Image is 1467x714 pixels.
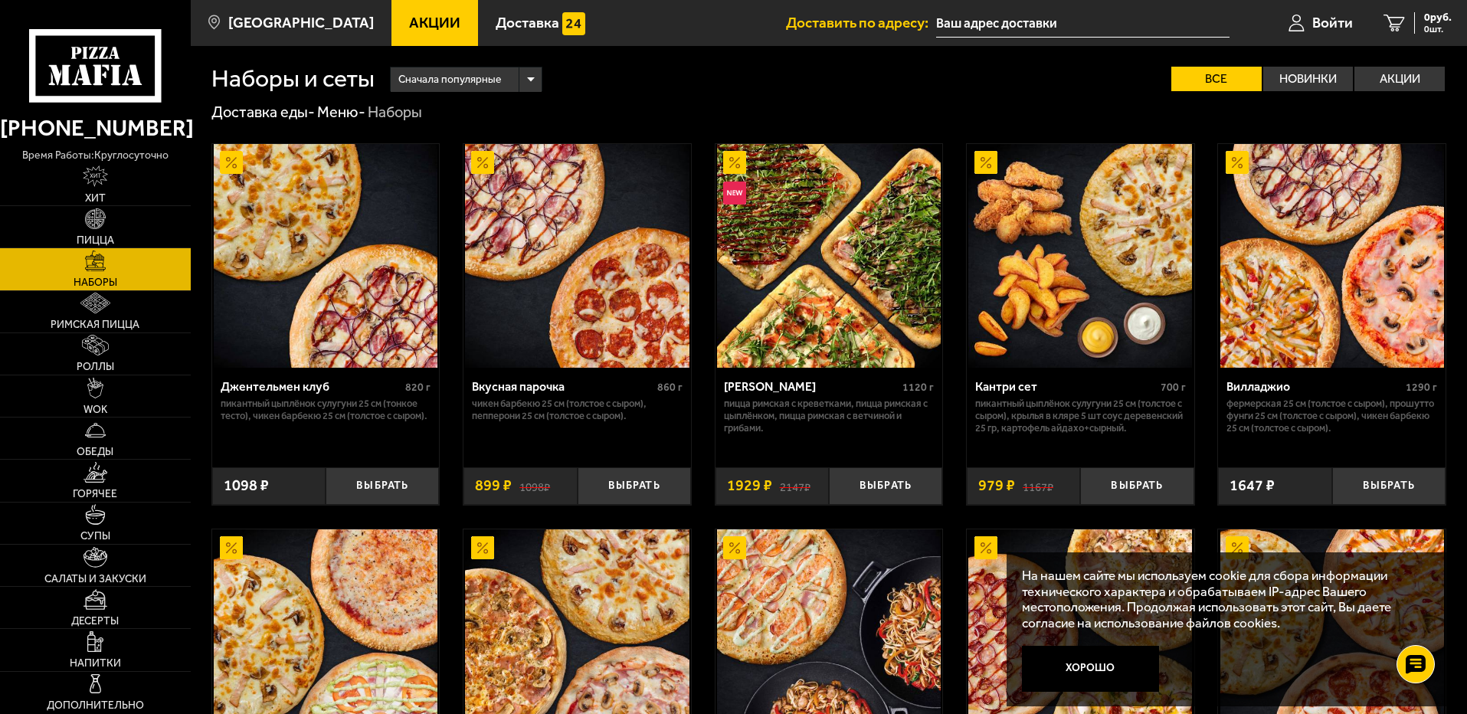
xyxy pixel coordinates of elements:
span: Пицца [77,235,114,246]
p: Пикантный цыплёнок сулугуни 25 см (толстое с сыром), крылья в кляре 5 шт соус деревенский 25 гр, ... [975,398,1186,434]
div: [PERSON_NAME] [724,379,899,394]
p: На нашем сайте мы используем cookie для сбора информации технического характера и обрабатываем IP... [1022,568,1423,631]
s: 1098 ₽ [519,478,550,493]
span: 1929 ₽ [727,478,772,493]
span: Хит [85,193,106,204]
span: [GEOGRAPHIC_DATA] [228,15,374,30]
span: Сначала популярные [398,65,501,94]
img: Акционный [220,151,243,174]
span: 899 ₽ [475,478,512,493]
label: Акции [1354,67,1445,91]
div: Джентельмен клуб [221,379,402,394]
img: 15daf4d41897b9f0e9f617042186c801.svg [562,12,585,35]
span: Горячее [73,489,117,499]
a: Доставка еды- [211,103,315,121]
span: 1120 г [902,381,934,394]
span: 1098 ₽ [224,478,269,493]
div: Кантри сет [975,379,1157,394]
span: 979 ₽ [978,478,1015,493]
span: WOK [84,404,107,415]
label: Новинки [1263,67,1354,91]
a: АкционныйДжентельмен клуб [212,144,440,368]
img: Вилладжио [1220,144,1444,368]
a: АкционныйВкусная парочка [463,144,691,368]
img: Джентельмен клуб [214,144,437,368]
span: Войти [1312,15,1353,30]
label: Все [1171,67,1262,91]
button: Выбрать [578,467,691,505]
a: АкционныйВилладжио [1218,144,1446,368]
p: Чикен Барбекю 25 см (толстое с сыром), Пепперони 25 см (толстое с сыром). [472,398,683,422]
span: Доставка [496,15,559,30]
span: Доставить по адресу: [786,15,936,30]
img: Акционный [471,151,494,174]
a: АкционныйНовинкаМама Миа [715,144,943,368]
span: 820 г [405,381,431,394]
span: Супы [80,531,110,542]
span: Дополнительно [47,700,144,711]
p: Фермерская 25 см (толстое с сыром), Прошутто Фунги 25 см (толстое с сыром), Чикен Барбекю 25 см (... [1226,398,1437,434]
input: Ваш адрес доставки [936,9,1230,38]
span: 0 шт. [1424,25,1452,34]
img: Новинка [723,182,746,205]
span: 1647 ₽ [1230,478,1275,493]
h1: Наборы и сеты [211,67,375,91]
s: 2147 ₽ [780,478,810,493]
img: Акционный [220,536,243,559]
span: Десерты [71,616,119,627]
span: Акции [409,15,460,30]
s: 1167 ₽ [1023,478,1053,493]
img: Акционный [974,536,997,559]
button: Выбрать [1332,467,1446,505]
span: Салаты и закуски [44,574,146,585]
span: 1290 г [1406,381,1437,394]
a: Меню- [317,103,365,121]
div: Наборы [368,103,422,123]
span: Обеды [77,447,113,457]
span: 860 г [657,381,683,394]
img: Акционный [1226,151,1249,174]
img: Акционный [974,151,997,174]
span: 0 руб. [1424,12,1452,23]
div: Вкусная парочка [472,379,653,394]
span: Наборы [74,277,117,288]
span: 700 г [1161,381,1186,394]
span: Роллы [77,362,114,372]
button: Выбрать [1080,467,1194,505]
a: АкционныйКантри сет [967,144,1194,368]
span: Напитки [70,658,121,669]
img: Акционный [1226,536,1249,559]
img: Кантри сет [968,144,1192,368]
img: Вкусная парочка [465,144,689,368]
span: Римская пицца [51,319,139,330]
button: Хорошо [1022,646,1160,692]
img: Мама Миа [717,144,941,368]
button: Выбрать [829,467,942,505]
p: Пицца Римская с креветками, Пицца Римская с цыплёнком, Пицца Римская с ветчиной и грибами. [724,398,935,434]
img: Акционный [723,151,746,174]
img: Акционный [471,536,494,559]
button: Выбрать [326,467,439,505]
div: Вилладжио [1226,379,1402,394]
p: Пикантный цыплёнок сулугуни 25 см (тонкое тесто), Чикен Барбекю 25 см (толстое с сыром). [221,398,431,422]
img: Акционный [723,536,746,559]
